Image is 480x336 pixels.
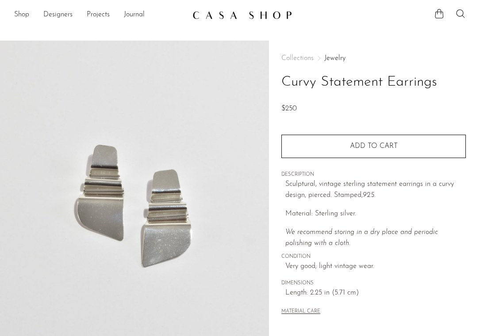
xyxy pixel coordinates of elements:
a: Projects [87,9,110,21]
i: We recommend storing in a dry place and periodic polishing with a cloth. [285,229,438,247]
p: Material: Sterling silver. [285,208,466,220]
span: Very good; light vintage wear. [285,261,466,272]
span: Collections [281,55,314,62]
span: CONDITION [281,253,466,261]
span: Add to cart [350,142,398,151]
nav: Breadcrumbs [281,55,466,62]
span: Length: 2.25 in (5.71 cm) [285,287,466,299]
a: Journal [124,9,145,21]
nav: Desktop navigation [14,8,185,23]
button: MATERIAL CARE [281,309,320,315]
h1: Curvy Statement Earrings [281,71,466,94]
span: DIMENSIONS [281,279,466,287]
ul: NEW HEADER MENU [14,8,185,23]
p: Sculptural, vintage sterling statement earrings in a curvy design, pierced. Stamped, [285,179,466,201]
a: Jewelry [324,55,346,62]
button: Add to cart [281,135,466,158]
span: $250 [281,105,297,112]
a: Designers [43,9,73,21]
a: Shop [14,9,29,21]
em: 925. [363,192,376,199]
span: DESCRIPTION [281,171,466,179]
